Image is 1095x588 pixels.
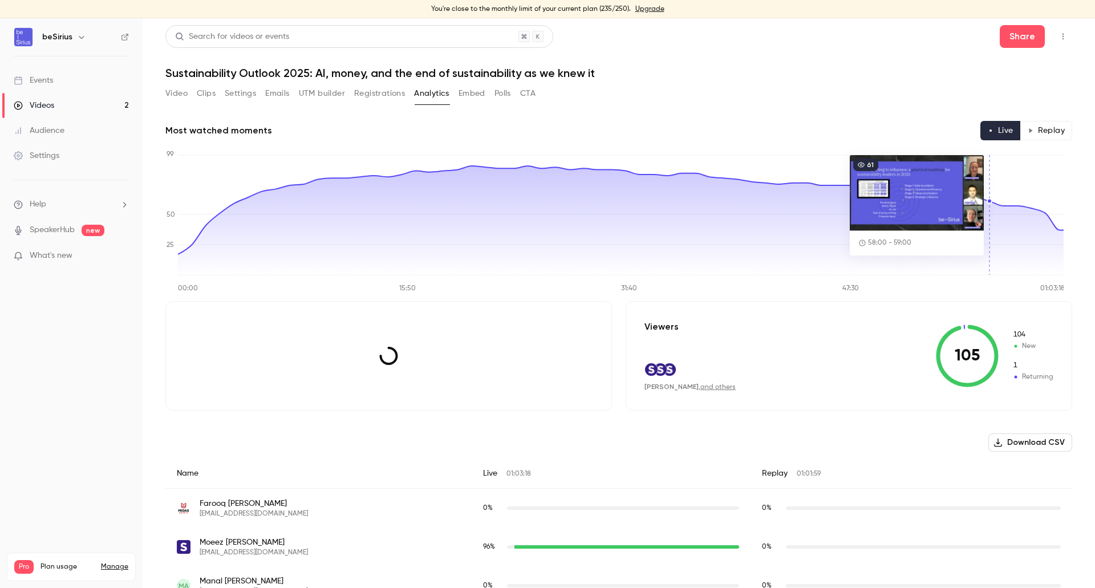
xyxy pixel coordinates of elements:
tspan: 50 [167,212,175,218]
span: 01:03:18 [506,471,531,477]
div: Name [165,459,472,489]
span: Replay watch time [762,503,780,513]
span: Live watch time [483,503,501,513]
tspan: 99 [167,151,174,158]
button: Clips [197,84,216,103]
div: Videos [14,100,54,111]
img: midassafety.com [177,501,190,515]
a: and others [700,384,736,391]
span: Plan usage [40,562,94,571]
div: Settings [14,150,59,161]
span: [EMAIL_ADDRESS][DOMAIN_NAME] [200,509,308,518]
span: Help [30,198,46,210]
div: Events [14,75,53,86]
span: Returning [1012,372,1053,382]
tspan: 31:40 [621,285,637,292]
span: Replay watch time [762,542,780,552]
img: beSirius [14,28,33,46]
button: Embed [459,84,485,103]
img: besirius.io [177,540,190,554]
div: Live [472,459,751,489]
p: Viewers [644,320,679,334]
button: Download CSV [988,433,1072,452]
tspan: 00:00 [178,285,198,292]
span: 0 % [762,505,772,512]
h6: beSirius [42,31,72,43]
span: Returning [1012,360,1053,371]
span: [PERSON_NAME] [644,383,699,391]
div: Search for videos or events [175,31,289,43]
span: Moeez [PERSON_NAME] [200,537,308,548]
button: Replay [1020,121,1072,140]
button: Settings [225,84,256,103]
div: Audience [14,125,64,136]
a: Manage [101,562,128,571]
button: CTA [520,84,536,103]
span: 01:01:59 [797,471,821,477]
li: help-dropdown-opener [14,198,129,210]
h1: Sustainability Outlook 2025: AI, money, and the end of sustainability as we knew it [165,66,1072,80]
span: New [1012,330,1053,340]
div: moeez@besirius.io [165,528,1072,566]
span: Manal [PERSON_NAME] [200,575,308,587]
span: 96 % [483,544,495,550]
a: SpeakerHub [30,224,75,236]
img: besirius.io [654,363,667,376]
img: besirius.io [645,363,658,376]
button: Emails [265,84,289,103]
span: Farooq [PERSON_NAME] [200,498,308,509]
button: Top Bar Actions [1054,27,1072,46]
span: Live watch time [483,542,501,552]
div: Replay [751,459,1072,489]
span: 0 % [483,505,493,512]
span: new [82,225,104,236]
tspan: 47:30 [842,285,859,292]
span: What's new [30,250,72,262]
button: Share [1000,25,1045,48]
button: UTM builder [299,84,345,103]
div: farooq.ahmed@midassafety.com [165,489,1072,528]
tspan: 01:03:18 [1040,285,1065,292]
span: [EMAIL_ADDRESS][DOMAIN_NAME] [200,548,308,557]
button: Video [165,84,188,103]
span: Pro [14,560,34,574]
div: , [644,382,736,392]
tspan: 25 [167,242,174,249]
button: Polls [494,84,511,103]
span: 0 % [762,544,772,550]
a: Upgrade [635,5,664,14]
tspan: 15:50 [399,285,416,292]
button: Registrations [354,84,405,103]
span: New [1012,341,1053,351]
h2: Most watched moments [165,124,272,137]
button: Live [980,121,1021,140]
img: besirius.io [663,363,676,376]
button: Analytics [414,84,449,103]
